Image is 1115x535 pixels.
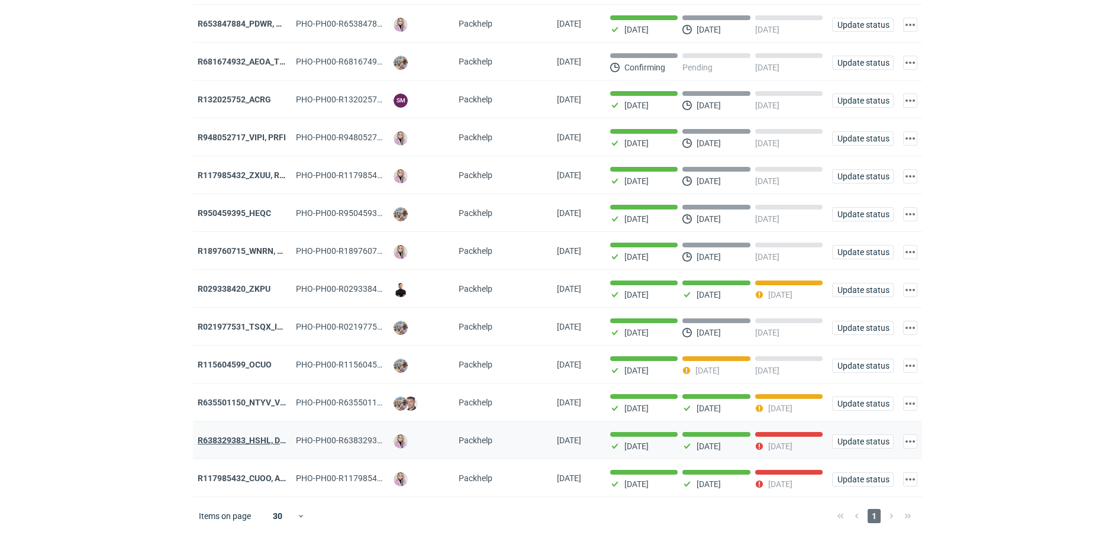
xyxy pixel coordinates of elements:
[459,246,492,256] span: Packhelp
[903,207,917,221] button: Actions
[296,284,411,294] span: PHO-PH00-R029338420_ZKPU
[768,441,792,451] p: [DATE]
[459,95,492,104] span: Packhelp
[832,321,894,335] button: Update status
[755,25,779,34] p: [DATE]
[832,207,894,221] button: Update status
[903,18,917,32] button: Actions
[296,208,412,218] span: PHO-PH00-R950459395_HEQC
[394,283,408,297] img: Tomasz Kubiak
[394,397,408,411] img: Michał Palasek
[837,134,888,143] span: Update status
[624,441,649,451] p: [DATE]
[394,131,408,146] img: Klaudia Wiśniewska
[837,248,888,256] span: Update status
[459,322,492,331] span: Packhelp
[198,398,297,407] a: R635501150_NTYV_VNSV
[624,252,649,262] p: [DATE]
[459,284,492,294] span: Packhelp
[198,19,320,28] a: R653847884_PDWR, OHJS, IVNK
[557,322,581,331] span: 01/09/2025
[697,214,721,224] p: [DATE]
[624,176,649,186] p: [DATE]
[903,472,917,486] button: Actions
[624,214,649,224] p: [DATE]
[199,510,251,522] span: Items on page
[259,508,297,524] div: 30
[198,208,271,218] strong: R950459395_HEQC
[624,479,649,489] p: [DATE]
[296,322,434,331] span: PHO-PH00-R021977531_TSQX_IDUW
[394,169,408,183] img: Klaudia Wiśniewska
[557,170,581,180] span: 05/09/2025
[832,397,894,411] button: Update status
[459,398,492,407] span: Packhelp
[624,25,649,34] p: [DATE]
[697,252,721,262] p: [DATE]
[394,94,408,108] figcaption: SM
[459,133,492,142] span: Packhelp
[768,290,792,299] p: [DATE]
[557,436,581,445] span: 12/08/2025
[198,133,286,142] a: R948052717_VIPI, PRFI
[832,56,894,70] button: Update status
[903,321,917,335] button: Actions
[296,133,427,142] span: PHO-PH00-R948052717_VIPI,-PRFI
[296,57,453,66] span: PHO-PH00-R681674932_AEOA_TIXI_KKTL
[697,176,721,186] p: [DATE]
[768,404,792,413] p: [DATE]
[682,63,713,72] p: Pending
[296,95,412,104] span: PHO-PH00-R132025752_ACRG
[755,366,779,375] p: [DATE]
[557,360,581,369] span: 28/08/2025
[837,96,888,105] span: Update status
[394,359,408,373] img: Michał Palasek
[394,472,408,486] img: Klaudia Wiśniewska
[557,246,581,256] span: 03/09/2025
[697,25,721,34] p: [DATE]
[198,246,301,256] a: R189760715_WNRN, CWNS
[837,324,888,332] span: Update status
[557,208,581,218] span: 04/09/2025
[198,322,295,331] a: R021977531_TSQX_IDUW
[832,359,894,373] button: Update status
[198,473,322,483] a: R117985432_CUOO, AZGB, OQAV
[404,397,418,411] img: Maciej Sikora
[624,366,649,375] p: [DATE]
[832,131,894,146] button: Update status
[198,95,271,104] a: R132025752_ACRG
[697,101,721,110] p: [DATE]
[198,284,270,294] a: R029338420_ZKPU
[394,207,408,221] img: Michał Palasek
[459,208,492,218] span: Packhelp
[903,56,917,70] button: Actions
[557,19,581,28] span: 11/09/2025
[832,472,894,486] button: Update status
[695,366,720,375] p: [DATE]
[837,475,888,484] span: Update status
[296,398,436,407] span: PHO-PH00-R635501150_NTYV_VNSV
[903,94,917,108] button: Actions
[394,18,408,32] img: Klaudia Wiśniewska
[837,210,888,218] span: Update status
[198,170,322,180] a: R117985432_ZXUU, RNMV, VLQR
[394,245,408,259] img: Klaudia Wiśniewska
[394,321,408,335] img: Michał Palasek
[837,59,888,67] span: Update status
[868,509,881,523] span: 1
[697,138,721,148] p: [DATE]
[296,246,442,256] span: PHO-PH00-R189760715_WNRN,-CWNS
[198,360,272,369] a: R115604599_OCUO
[459,19,492,28] span: Packhelp
[459,57,492,66] span: Packhelp
[832,434,894,449] button: Update status
[903,359,917,373] button: Actions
